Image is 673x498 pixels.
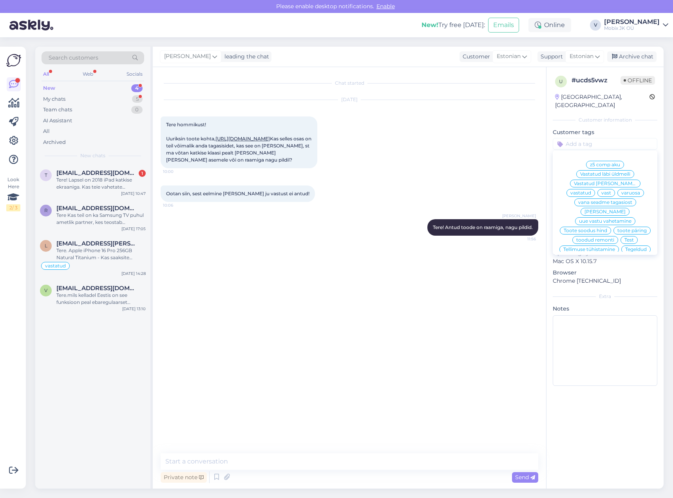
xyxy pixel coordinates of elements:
span: Tere hommikust! Uuriksin toote kohta, Kas selles osas on teil võimalik anda tagasisidet, kas see ... [166,122,313,163]
span: Send [515,474,535,481]
div: [DATE] [161,96,538,103]
div: [DATE] 14:28 [121,271,146,276]
div: Private note [161,472,207,483]
div: V [590,20,601,31]
div: 5 [132,95,143,103]
div: # ucds5vwz [572,76,621,85]
span: u [559,78,563,84]
div: Team chats [43,106,72,114]
div: Customer information [553,116,657,124]
span: l [45,243,47,249]
p: Chrome [TECHNICAL_ID] [553,277,657,285]
div: Look Here [6,176,20,211]
p: Customer tags [553,128,657,136]
span: toote päring [617,228,647,233]
span: [PERSON_NAME] [502,213,536,219]
div: All [43,127,50,135]
div: 0 [131,106,143,114]
span: los.santos.del.sol@gmail.com [56,240,138,247]
button: Emails [488,18,519,33]
div: Archive chat [607,51,657,62]
span: tiinatah@gmail.com [56,169,138,176]
div: Tere.mils kelladel Eestis on see funksioon peal ebaregulaarset südamerütmi, mis võib viidata näit... [56,292,146,306]
input: Add a tag [553,138,657,150]
div: Socials [125,69,144,79]
span: 10:00 [163,169,192,174]
img: Askly Logo [6,53,21,68]
span: Tellimuse tühistamine [563,247,615,252]
div: [PERSON_NAME] [604,19,660,25]
div: All [42,69,51,79]
div: Support [537,53,563,61]
span: vastatud [45,264,66,268]
span: Search customers [49,54,98,62]
span: vast [601,191,611,195]
div: Try free [DATE]: [422,20,485,30]
div: [DATE] 13:10 [122,306,146,312]
div: [DATE] 17:05 [121,226,146,232]
div: Web [81,69,95,79]
span: t [45,172,47,178]
p: Mac OS X 10.15.7 [553,257,657,265]
span: Vastatud läbi üldmeili [580,172,630,176]
span: vastatud [570,191,591,195]
span: r [44,207,48,213]
span: Vastatud [PERSON_NAME] [574,181,637,186]
div: 2 / 3 [6,204,20,211]
a: [URL][DOMAIN_NAME] [215,136,270,142]
a: [PERSON_NAME]Mobix JK OÜ [604,19,668,31]
div: 4 [131,84,143,92]
div: Online [528,18,571,32]
span: [PERSON_NAME] [584,209,626,214]
span: Enable [374,3,397,10]
span: raido.pajusi@gmail.com [56,205,138,212]
span: Tere! Antud toode on raamiga, nagu pildid. [433,224,533,230]
span: z5 comp aku [590,162,620,167]
span: v [44,287,47,293]
span: Offline [621,76,655,85]
div: Archived [43,138,66,146]
p: Notes [553,305,657,313]
span: toodud remonti [576,238,614,242]
span: Test [624,238,634,242]
span: 10:06 [163,202,192,208]
span: 11:56 [507,236,536,242]
div: leading the chat [221,53,269,61]
span: [PERSON_NAME] [164,52,211,61]
div: New [43,84,55,92]
div: [GEOGRAPHIC_DATA], [GEOGRAPHIC_DATA] [555,93,649,109]
b: New! [422,21,438,29]
span: New chats [80,152,105,159]
div: Mobix JK OÜ [604,25,660,31]
span: vana seadme tagasiost [578,200,632,205]
span: varuosa [621,191,640,195]
div: Tere. Apple iPhone 16 Pro 256GB Natural Titanium - Kas saaksite täpsustada mis tootmisajaga mudel... [56,247,146,261]
div: AI Assistant [43,117,72,125]
div: Extra [553,293,657,300]
div: Customer [460,53,490,61]
div: My chats [43,95,65,103]
span: uue vastu vahetamine [579,219,631,224]
div: Tere! Lapsel on 2018 iPad katkise ekraaniga. Kas teie vahetate [PERSON_NAME] ekraane ja mis hinna... [56,176,146,191]
span: valdek.veod@gmail.com [56,285,138,292]
div: Tere Kas teil on ka Samsung TV puhul ametlik partner, kes teostab garantiitöid? [56,212,146,226]
div: 1 [139,170,146,177]
span: Tegeldud [625,247,647,252]
span: Ootan siin, sest eelmine [PERSON_NAME] ju vastust ei antud! [166,191,309,196]
p: Browser [553,269,657,277]
div: [DATE] 10:47 [121,191,146,196]
div: Chat started [161,80,538,87]
span: Estonian [497,52,521,61]
span: Toote soodus hind [564,228,607,233]
span: Estonian [570,52,593,61]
